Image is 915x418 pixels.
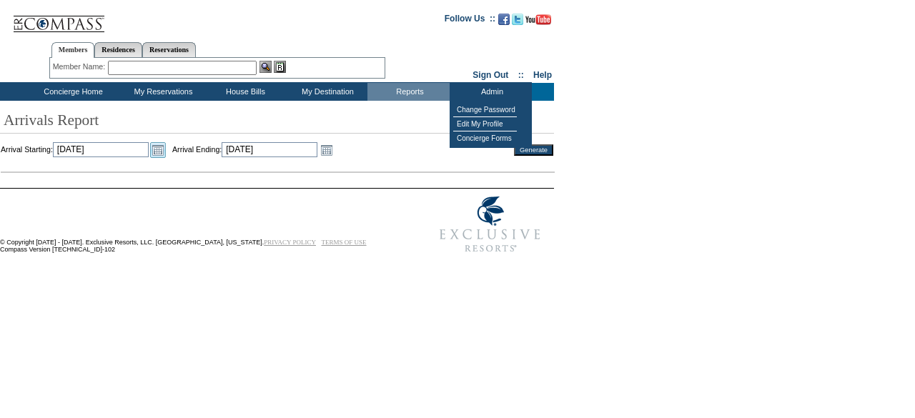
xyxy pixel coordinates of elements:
[1,142,495,158] td: Arrival Starting: Arrival Ending:
[259,61,272,73] img: View
[453,131,517,145] td: Concierge Forms
[525,14,551,25] img: Subscribe to our YouTube Channel
[498,14,510,25] img: Become our fan on Facebook
[322,239,367,246] a: TERMS OF USE
[518,70,524,80] span: ::
[512,14,523,25] img: Follow us on Twitter
[533,70,552,80] a: Help
[450,83,532,101] td: Admin
[319,142,335,158] a: Open the calendar popup.
[94,42,142,57] a: Residences
[473,70,508,80] a: Sign Out
[53,61,108,73] div: Member Name:
[121,83,203,101] td: My Reservations
[426,189,554,260] img: Exclusive Resorts
[203,83,285,101] td: House Bills
[51,42,95,58] a: Members
[514,144,553,156] input: Generate
[264,239,316,246] a: PRIVACY POLICY
[12,4,105,33] img: Compass Home
[453,103,517,117] td: Change Password
[23,83,121,101] td: Concierge Home
[150,142,166,158] a: Open the calendar popup.
[525,18,551,26] a: Subscribe to our YouTube Channel
[274,61,286,73] img: Reservations
[367,83,450,101] td: Reports
[142,42,196,57] a: Reservations
[453,117,517,131] td: Edit My Profile
[445,12,495,29] td: Follow Us ::
[512,18,523,26] a: Follow us on Twitter
[285,83,367,101] td: My Destination
[498,18,510,26] a: Become our fan on Facebook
